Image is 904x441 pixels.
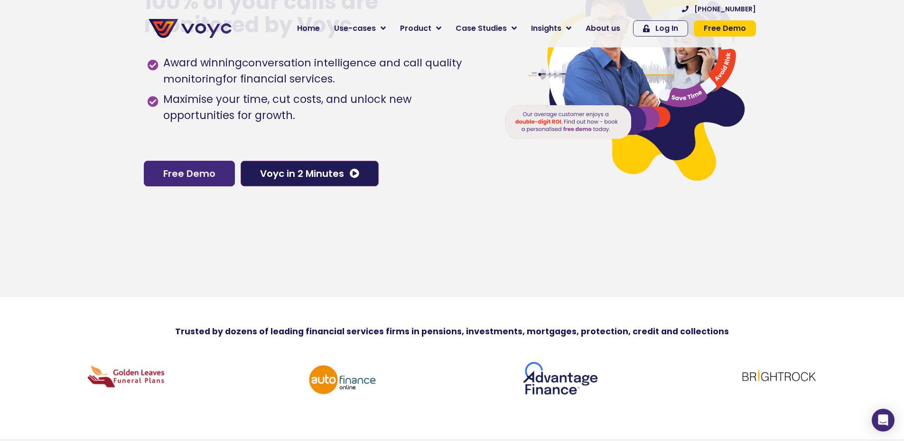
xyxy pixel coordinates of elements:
[196,197,240,207] a: Privacy Policy
[521,359,602,402] img: advantage
[126,38,149,49] span: Phone
[586,23,620,34] span: About us
[400,23,431,34] span: Product
[303,359,384,402] img: Auto finance online
[578,19,627,38] a: About us
[872,409,895,432] div: Open Intercom Messenger
[448,19,524,38] a: Case Studies
[175,326,729,337] strong: Trusted by dozens of leading financial services firms in pensions, investments, mortgages, protec...
[633,20,688,37] a: Log In
[161,92,485,124] span: Maximise your time, cut costs, and unlock new opportunities for growth.
[144,161,235,186] a: Free Demo
[241,161,379,186] a: Voyc in 2 Minutes
[694,6,756,12] span: [PHONE_NUMBER]
[393,19,448,38] a: Product
[126,77,158,88] span: Job title
[85,359,166,393] img: golden-leaves-logo
[682,6,756,12] a: [PHONE_NUMBER]
[327,19,393,38] a: Use-cases
[260,169,344,178] span: Voyc in 2 Minutes
[456,23,507,34] span: Case Studies
[290,19,327,38] a: Home
[655,25,678,32] span: Log In
[704,25,746,32] span: Free Demo
[739,359,820,393] img: brightrock-logo
[531,23,561,34] span: Insights
[334,23,376,34] span: Use-cases
[297,23,320,34] span: Home
[524,19,578,38] a: Insights
[149,19,232,38] img: voyc-full-logo
[694,20,756,37] a: Free Demo
[161,55,485,87] span: Award winning for financial services.
[163,169,215,178] span: Free Demo
[163,55,462,86] h1: conversation intelligence and call quality monitoring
